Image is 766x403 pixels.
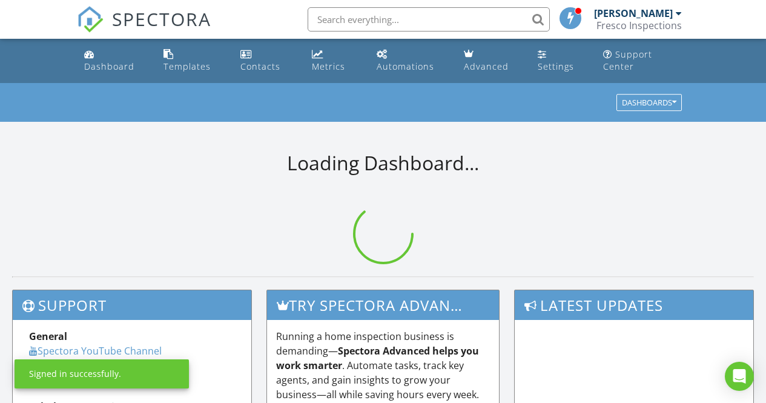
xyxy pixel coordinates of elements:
span: SPECTORA [112,6,211,32]
input: Search everything... [308,7,550,32]
a: Settings [533,44,589,78]
div: Open Intercom Messenger [725,362,754,391]
a: Automations (Basic) [372,44,449,78]
div: Settings [538,61,574,72]
div: Automations [377,61,434,72]
div: Metrics [312,61,345,72]
strong: Spectora Advanced helps you work smarter [276,344,479,372]
a: Dashboard [79,44,150,78]
strong: General [29,330,67,343]
div: Support Center [603,48,652,72]
div: Templates [163,61,211,72]
a: Support Center [598,44,687,78]
a: Advanced [459,44,523,78]
a: SPECTORA [77,16,211,42]
img: The Best Home Inspection Software - Spectora [77,6,104,33]
h3: Latest Updates [515,290,753,320]
div: [PERSON_NAME] [594,7,673,19]
a: Contacts [236,44,297,78]
div: Fresco Inspections [596,19,682,32]
h3: Try spectora advanced [DATE] [267,290,498,320]
div: Dashboard [84,61,134,72]
button: Dashboards [616,95,682,112]
a: Templates [159,44,226,78]
div: Signed in successfully. [29,368,121,380]
h3: Support [13,290,251,320]
p: Running a home inspection business is demanding— . Automate tasks, track key agents, and gain ins... [276,329,489,402]
a: Metrics [307,44,362,78]
div: Contacts [240,61,280,72]
div: Advanced [464,61,509,72]
div: Dashboards [622,99,676,107]
a: Spectora YouTube Channel [29,344,162,358]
